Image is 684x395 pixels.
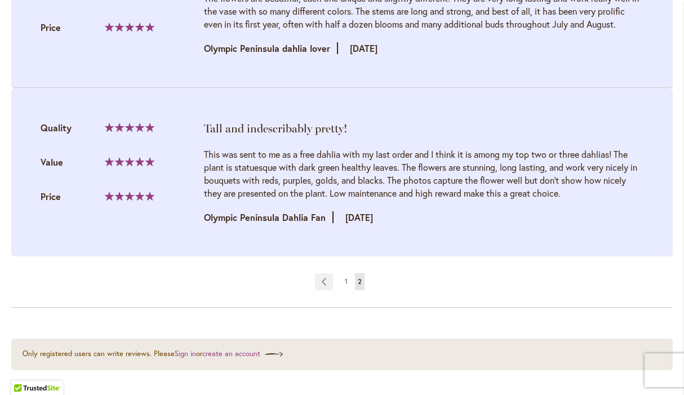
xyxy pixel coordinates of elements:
[8,355,40,387] iframe: Launch Accessibility Center
[105,192,154,201] div: 100%
[23,345,661,363] div: Only registered users can write reviews. Please or
[204,42,338,54] strong: Olympic Peninsula dahlia lover
[105,123,154,132] div: 100%
[41,190,61,202] span: Price
[350,42,377,54] time: [DATE]
[105,23,154,32] div: 100%
[204,121,643,136] div: Tall and indescribably pretty!
[342,273,350,290] a: 1
[41,156,63,168] span: Value
[358,277,362,286] span: 2
[175,349,196,358] a: Sign in
[345,211,373,223] time: [DATE]
[202,349,283,358] a: create an account
[345,277,348,286] span: 1
[41,21,61,33] span: Price
[204,211,334,223] strong: Olympic Peninsula Dahlia Fan
[41,122,72,134] span: Quality
[204,148,643,199] div: This was sent to me as a free dahlia with my last order and I think it is among my top two or thr...
[105,157,154,166] div: 100%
